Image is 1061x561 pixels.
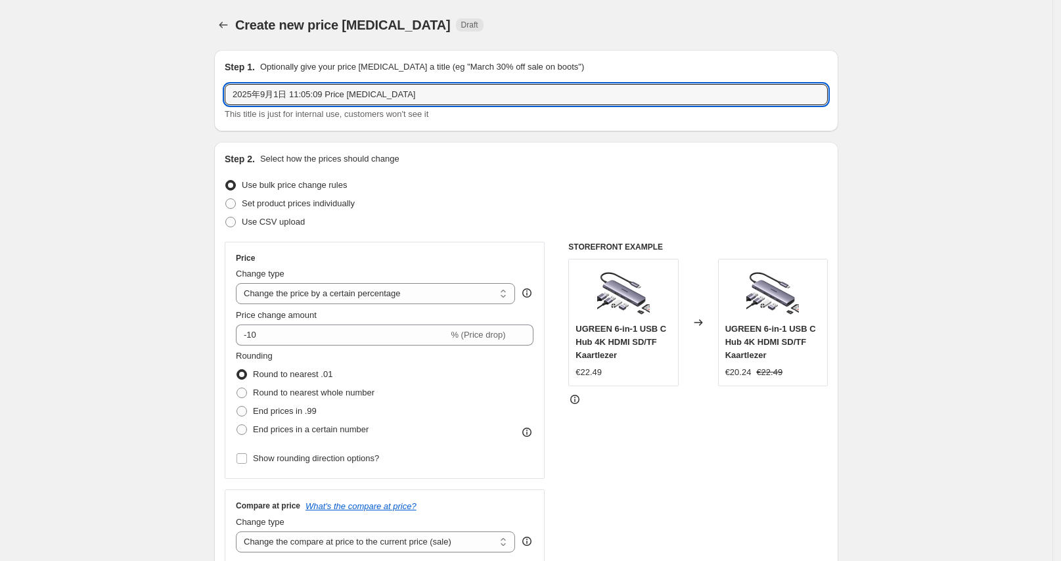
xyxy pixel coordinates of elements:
[576,366,602,379] div: €22.49
[236,517,284,527] span: Change type
[746,266,799,319] img: ugreen-6-in-1-usb-c-hub-4k-hdmi-sdtf-kaartlezer-662552_80x.png
[305,501,417,511] button: What's the compare at price?
[242,180,347,190] span: Use bulk price change rules
[597,266,650,319] img: ugreen-6-in-1-usb-c-hub-4k-hdmi-sdtf-kaartlezer-662552_80x.png
[225,60,255,74] h2: Step 1.
[725,366,752,379] div: €20.24
[260,152,399,166] p: Select how the prices should change
[725,324,816,360] span: UGREEN 6-in-1 USB C Hub 4K HDMI SD/TF Kaartlezer
[756,366,782,379] strike: €22.49
[214,16,233,34] button: Price change jobs
[225,84,828,105] input: 30% off holiday sale
[236,269,284,279] span: Change type
[236,253,255,263] h3: Price
[253,369,332,379] span: Round to nearest .01
[236,310,317,320] span: Price change amount
[260,60,584,74] p: Optionally give your price [MEDICAL_DATA] a title (eg "March 30% off sale on boots")
[235,18,451,32] span: Create new price [MEDICAL_DATA]
[242,198,355,208] span: Set product prices individually
[253,388,374,397] span: Round to nearest whole number
[461,20,478,30] span: Draft
[520,535,533,548] div: help
[242,217,305,227] span: Use CSV upload
[253,453,379,463] span: Show rounding direction options?
[236,501,300,511] h3: Compare at price
[568,242,828,252] h6: STOREFRONT EXAMPLE
[253,424,369,434] span: End prices in a certain number
[225,109,428,119] span: This title is just for internal use, customers won't see it
[225,152,255,166] h2: Step 2.
[520,286,533,300] div: help
[451,330,505,340] span: % (Price drop)
[576,324,666,360] span: UGREEN 6-in-1 USB C Hub 4K HDMI SD/TF Kaartlezer
[236,325,448,346] input: -15
[236,351,273,361] span: Rounding
[253,406,317,416] span: End prices in .99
